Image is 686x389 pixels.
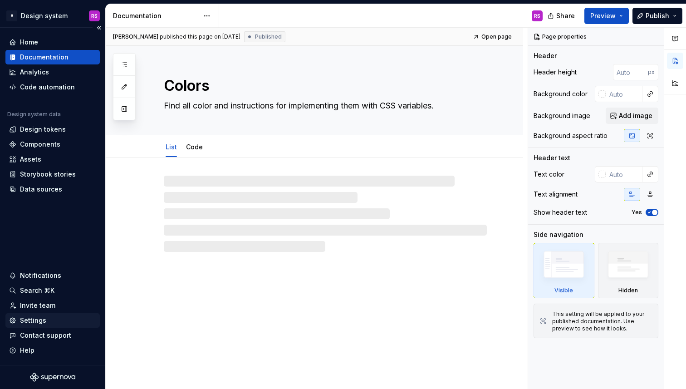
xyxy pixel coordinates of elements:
[648,69,655,76] p: px
[5,50,100,64] a: Documentation
[21,11,68,20] div: Design system
[5,298,100,313] a: Invite team
[5,122,100,137] a: Design tokens
[20,68,49,77] div: Analytics
[5,80,100,94] a: Code automation
[30,373,75,382] svg: Supernova Logo
[5,167,100,182] a: Storybook stories
[534,230,583,239] div: Side navigation
[166,143,177,151] a: List
[20,125,66,134] div: Design tokens
[182,137,206,156] div: Code
[552,310,652,332] div: This setting will be applied to your published documentation. Use preview to see how it looks.
[7,111,61,118] div: Design system data
[534,68,577,77] div: Header height
[20,271,61,280] div: Notifications
[20,38,38,47] div: Home
[534,131,608,140] div: Background aspect ratio
[543,8,581,24] button: Share
[606,166,642,182] input: Auto
[5,65,100,79] a: Analytics
[113,11,199,20] div: Documentation
[20,83,75,92] div: Code automation
[20,140,60,149] div: Components
[162,98,485,113] textarea: Find all color and instructions for implementing them with CSS variables.
[20,301,55,310] div: Invite team
[91,12,98,20] div: RS
[534,208,587,217] div: Show header text
[5,152,100,167] a: Assets
[162,75,485,97] textarea: Colors
[20,170,76,179] div: Storybook stories
[534,12,540,20] div: RS
[632,209,642,216] label: Yes
[632,8,682,24] button: Publish
[20,53,69,62] div: Documentation
[584,8,629,24] button: Preview
[534,51,557,60] div: Header
[5,313,100,328] a: Settings
[5,182,100,197] a: Data sources
[20,185,62,194] div: Data sources
[554,287,573,294] div: Visible
[606,108,658,124] button: Add image
[534,190,578,199] div: Text alignment
[534,111,590,120] div: Background image
[255,33,282,40] span: Published
[162,137,181,156] div: List
[5,283,100,298] button: Search ⌘K
[590,11,616,20] span: Preview
[5,343,100,358] button: Help
[470,30,516,43] a: Open page
[481,33,512,40] span: Open page
[5,328,100,343] button: Contact support
[186,143,203,151] a: Code
[20,346,34,355] div: Help
[619,111,652,120] span: Add image
[2,6,103,25] button: ADesign systemRS
[5,35,100,49] a: Home
[534,243,594,298] div: Visible
[6,10,17,21] div: A
[160,33,240,40] div: published this page on [DATE]
[20,155,41,164] div: Assets
[20,316,46,325] div: Settings
[113,33,158,40] span: [PERSON_NAME]
[534,153,570,162] div: Header text
[598,243,659,298] div: Hidden
[5,268,100,283] button: Notifications
[534,170,564,179] div: Text color
[20,286,54,295] div: Search ⌘K
[534,89,588,98] div: Background color
[93,21,105,34] button: Collapse sidebar
[618,287,638,294] div: Hidden
[646,11,669,20] span: Publish
[20,331,71,340] div: Contact support
[556,11,575,20] span: Share
[5,137,100,152] a: Components
[606,86,642,102] input: Auto
[613,64,648,80] input: Auto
